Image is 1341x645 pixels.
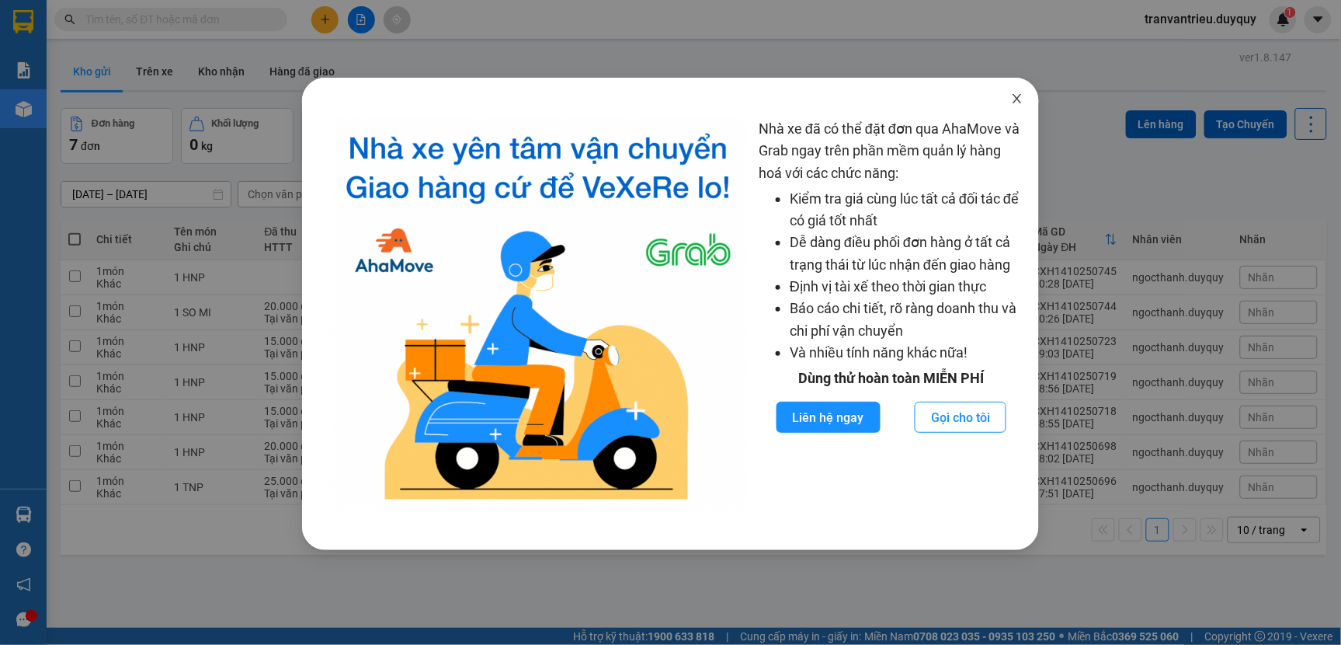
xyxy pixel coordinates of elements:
span: Gọi cho tôi [931,408,990,427]
button: Close [995,78,1039,121]
li: Và nhiều tính năng khác nữa! [790,342,1023,364]
span: Liên hệ ngay [793,408,864,427]
li: Dễ dàng điều phối đơn hàng ở tất cả trạng thái từ lúc nhận đến giao hàng [790,232,1023,276]
div: Dùng thử hoàn toàn MIỄN PHÍ [759,368,1023,389]
img: logo [330,118,747,511]
button: Liên hệ ngay [776,402,881,433]
span: close [1011,92,1023,105]
li: Kiểm tra giá cùng lúc tất cả đối tác để có giá tốt nhất [790,188,1023,232]
li: Định vị tài xế theo thời gian thực [790,276,1023,298]
button: Gọi cho tôi [915,402,1006,433]
li: Báo cáo chi tiết, rõ ràng doanh thu và chi phí vận chuyển [790,298,1023,342]
div: Nhà xe đã có thể đặt đơn qua AhaMove và Grab ngay trên phần mềm quản lý hàng hoá với các chức năng: [759,118,1023,511]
